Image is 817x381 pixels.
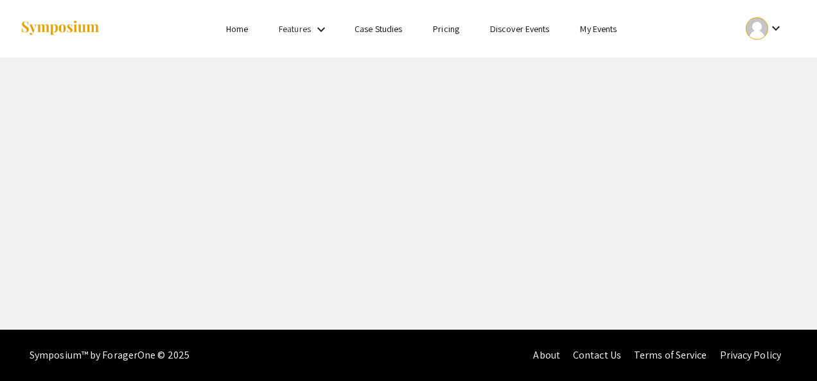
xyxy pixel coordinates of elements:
[355,23,402,35] a: Case Studies
[732,14,797,43] button: Expand account dropdown
[768,21,784,36] mat-icon: Expand account dropdown
[433,23,459,35] a: Pricing
[226,23,248,35] a: Home
[279,23,311,35] a: Features
[533,348,560,362] a: About
[720,348,781,362] a: Privacy Policy
[30,330,189,381] div: Symposium™ by ForagerOne © 2025
[573,348,621,362] a: Contact Us
[634,348,707,362] a: Terms of Service
[490,23,550,35] a: Discover Events
[20,20,100,37] img: Symposium by ForagerOne
[580,23,617,35] a: My Events
[313,22,329,37] mat-icon: Expand Features list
